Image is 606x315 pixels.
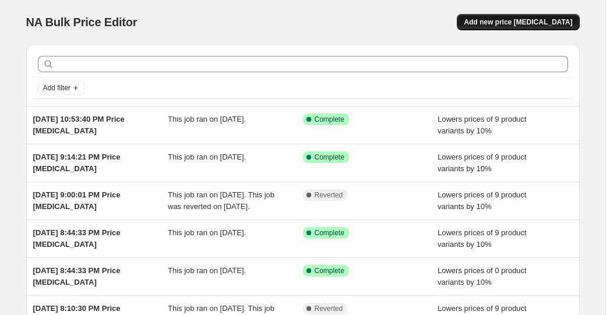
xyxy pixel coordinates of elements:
span: This job ran on [DATE]. This job was reverted on [DATE]. [168,190,274,211]
button: Add new price [MEDICAL_DATA] [457,14,579,30]
span: This job ran on [DATE]. [168,115,246,123]
span: Lowers prices of 9 product variants by 10% [438,190,526,211]
span: Lowers prices of 9 product variants by 10% [438,115,526,135]
span: Reverted [315,190,343,200]
span: Lowers prices of 9 product variants by 10% [438,228,526,249]
span: NA Bulk Price Editor [26,16,138,29]
span: This job ran on [DATE]. [168,228,246,237]
button: Add filter [38,81,84,95]
span: [DATE] 9:00:01 PM Price [MEDICAL_DATA] [33,190,121,211]
span: Complete [315,266,344,275]
span: [DATE] 8:44:33 PM Price [MEDICAL_DATA] [33,228,121,249]
span: Add new price [MEDICAL_DATA] [464,17,572,27]
span: [DATE] 8:44:33 PM Price [MEDICAL_DATA] [33,266,121,286]
span: Complete [315,228,344,238]
span: This job ran on [DATE]. [168,153,246,161]
span: Add filter [43,83,71,93]
span: [DATE] 10:53:40 PM Price [MEDICAL_DATA] [33,115,125,135]
span: Reverted [315,304,343,313]
span: Complete [315,153,344,162]
span: Lowers prices of 9 product variants by 10% [438,153,526,173]
span: Lowers prices of 0 product variants by 10% [438,266,526,286]
span: [DATE] 9:14:21 PM Price [MEDICAL_DATA] [33,153,121,173]
span: This job ran on [DATE]. [168,266,246,275]
span: Complete [315,115,344,124]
